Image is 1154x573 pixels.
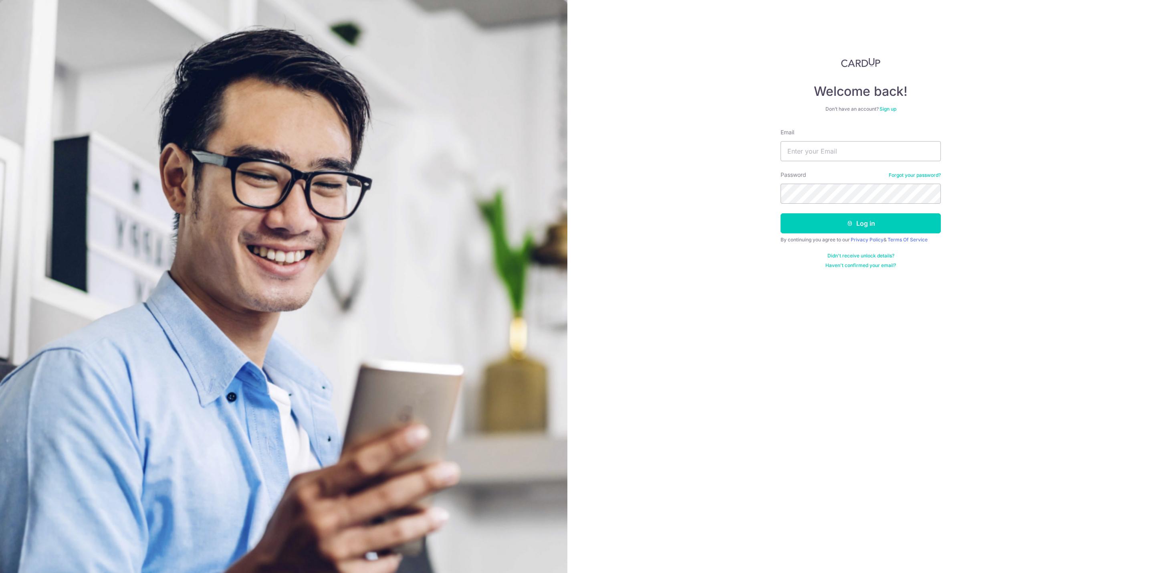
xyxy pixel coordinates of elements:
a: Haven't confirmed your email? [825,262,896,269]
img: CardUp Logo [841,58,880,67]
button: Log in [781,213,941,233]
a: Terms Of Service [888,237,928,243]
h4: Welcome back! [781,83,941,99]
a: Forgot your password? [889,172,941,178]
a: Didn't receive unlock details? [827,253,894,259]
label: Password [781,171,806,179]
label: Email [781,128,794,136]
a: Sign up [880,106,896,112]
div: Don’t have an account? [781,106,941,112]
div: By continuing you agree to our & [781,237,941,243]
input: Enter your Email [781,141,941,161]
a: Privacy Policy [851,237,884,243]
